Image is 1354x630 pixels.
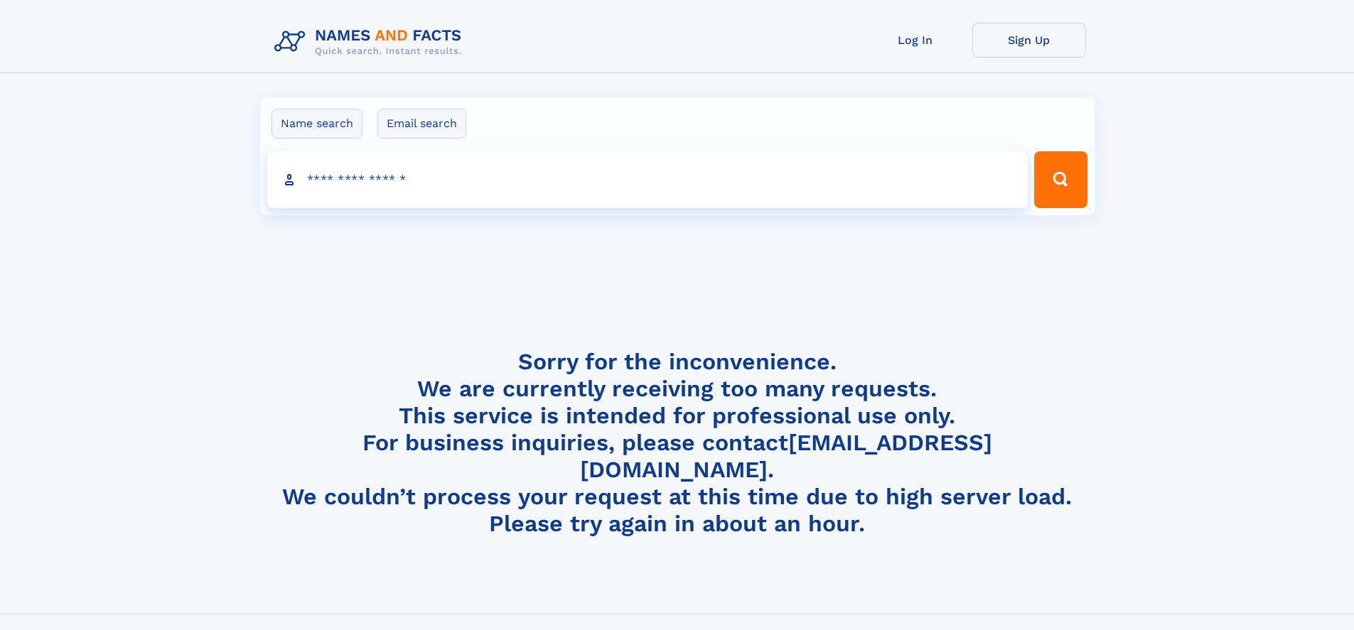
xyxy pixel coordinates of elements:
[1034,151,1087,208] button: Search Button
[267,151,1028,208] input: search input
[859,23,972,58] a: Log In
[580,429,992,483] a: [EMAIL_ADDRESS][DOMAIN_NAME]
[377,109,466,139] label: Email search
[972,23,1086,58] a: Sign Up
[269,23,473,61] img: Logo Names and Facts
[272,109,362,139] label: Name search
[269,348,1086,538] h4: Sorry for the inconvenience. We are currently receiving too many requests. This service is intend...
